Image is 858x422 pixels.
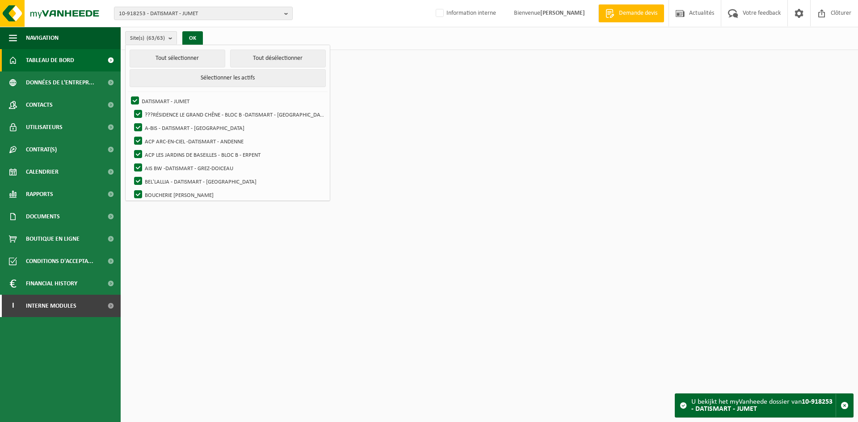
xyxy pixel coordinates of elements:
[26,183,53,205] span: Rapports
[26,27,59,49] span: Navigation
[617,9,660,18] span: Demande devis
[434,7,496,20] label: Information interne
[130,50,225,67] button: Tout sélectionner
[26,49,74,71] span: Tableau de bord
[132,175,325,188] label: BEL'LALLIA - DATISMART - [GEOGRAPHIC_DATA]
[119,7,281,21] span: 10-918253 - DATISMART - JUMET
[26,161,59,183] span: Calendrier
[132,188,325,201] label: BOUCHERIE [PERSON_NAME]
[691,394,836,417] div: U bekijkt het myVanheede dossier van
[129,94,325,108] label: DATISMART - JUMET
[132,121,325,134] label: A-BIS - DATISMART - [GEOGRAPHIC_DATA]
[26,272,77,295] span: Financial History
[26,205,60,228] span: Documents
[182,31,203,46] button: OK
[9,295,17,317] span: I
[132,148,325,161] label: ACP LES JARDINS DE BASEILLES - BLOC B - ERPENT
[26,250,93,272] span: Conditions d'accepta...
[230,50,325,67] button: Tout désélectionner
[598,4,664,22] a: Demande devis
[130,69,325,87] button: Sélectionner les actifs
[540,10,585,17] strong: [PERSON_NAME]
[132,134,325,148] label: ACP ARC-EN-CIEL -DATISMART - ANDENNE
[26,138,57,161] span: Contrat(s)
[26,71,94,94] span: Données de l'entrepr...
[26,295,76,317] span: Interne modules
[125,31,177,45] button: Site(s)(63/63)
[132,161,325,175] label: AIS BW -DATISMART - GREZ-DOICEAU
[132,108,325,121] label: ???RÉSIDENCE LE GRAND CHÊNE - BLOC B -DATISMART - [GEOGRAPHIC_DATA]
[691,398,833,413] strong: 10-918253 - DATISMART - JUMET
[26,116,63,138] span: Utilisateurs
[114,7,293,20] button: 10-918253 - DATISMART - JUMET
[26,228,80,250] span: Boutique en ligne
[130,32,165,45] span: Site(s)
[147,35,165,41] count: (63/63)
[26,94,53,116] span: Contacts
